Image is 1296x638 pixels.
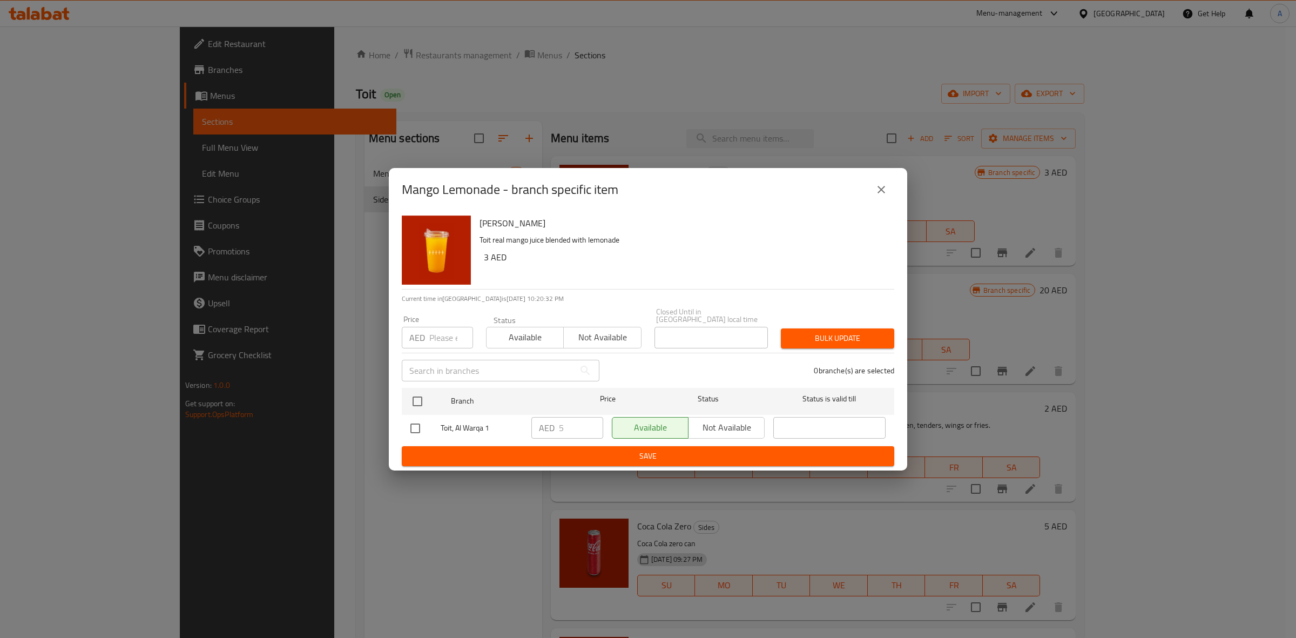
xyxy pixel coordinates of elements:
input: Please enter price [429,327,473,348]
span: Status is valid till [773,392,886,406]
span: Branch [451,394,563,408]
span: Bulk update [789,332,886,345]
span: Toit, Al Warqa 1 [441,421,523,435]
button: Not available [563,327,641,348]
p: AED [409,331,425,344]
span: Save [410,449,886,463]
span: Price [572,392,644,406]
button: Save [402,446,894,466]
span: Status [652,392,765,406]
button: Available [486,327,564,348]
img: Mango Lemonade [402,216,471,285]
p: Toit real mango juice blended with lemonade [480,233,886,247]
button: close [868,177,894,203]
h6: [PERSON_NAME] [480,216,886,231]
input: Please enter price [559,417,603,439]
span: Available [491,330,559,345]
span: Not available [568,330,637,345]
p: 0 branche(s) are selected [814,365,894,376]
button: Bulk update [781,328,894,348]
p: AED [539,421,555,434]
h6: 3 AED [484,250,886,265]
h2: Mango Lemonade - branch specific item [402,181,618,198]
p: Current time in [GEOGRAPHIC_DATA] is [DATE] 10:20:32 PM [402,294,894,304]
input: Search in branches [402,360,575,381]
